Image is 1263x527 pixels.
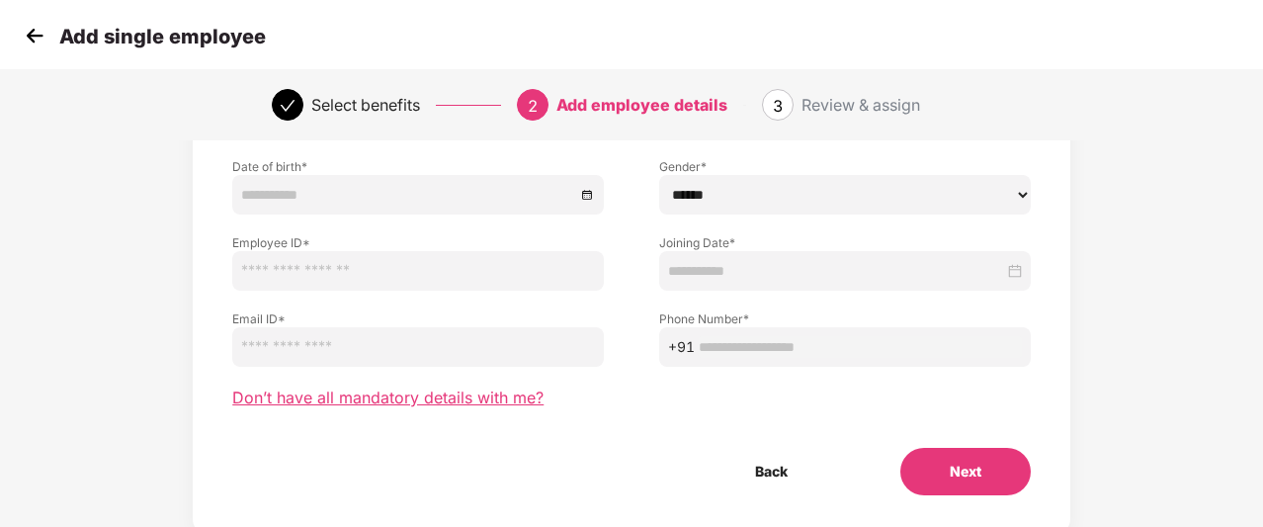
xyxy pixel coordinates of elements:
div: Select benefits [311,89,420,121]
span: 3 [773,96,783,116]
label: Employee ID [232,234,604,251]
span: 2 [528,96,538,116]
button: Back [706,448,837,495]
p: Add single employee [59,25,266,48]
div: Review & assign [801,89,920,121]
div: Add employee details [556,89,727,121]
label: Phone Number [659,310,1031,327]
label: Gender [659,158,1031,175]
label: Date of birth [232,158,604,175]
span: Don’t have all mandatory details with me? [232,388,544,408]
span: +91 [668,336,695,358]
label: Joining Date [659,234,1031,251]
img: svg+xml;base64,PHN2ZyB4bWxucz0iaHR0cDovL3d3dy53My5vcmcvMjAwMC9zdmciIHdpZHRoPSIzMCIgaGVpZ2h0PSIzMC... [20,21,49,50]
span: check [280,98,295,114]
label: Email ID [232,310,604,327]
button: Next [900,448,1031,495]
